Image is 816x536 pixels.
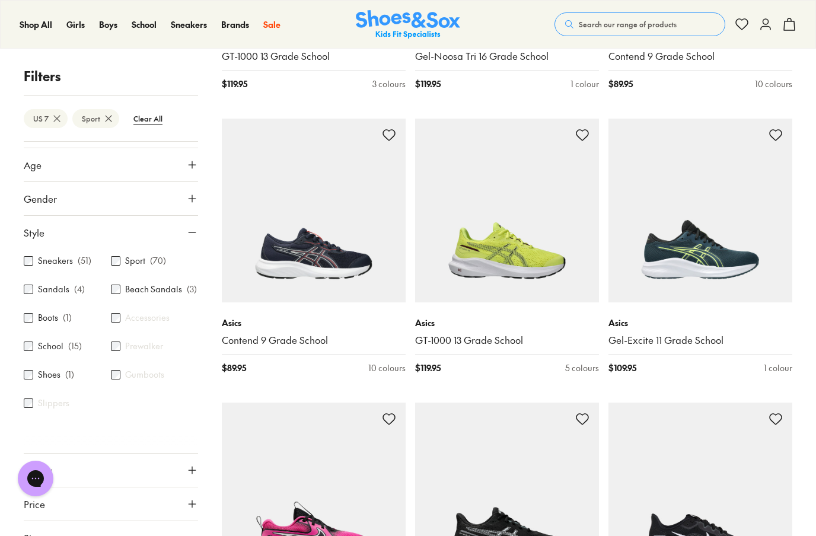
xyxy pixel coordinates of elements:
[125,340,163,353] label: Prewalker
[554,12,725,36] button: Search our range of products
[372,78,406,90] div: 3 colours
[415,50,599,63] a: Gel-Noosa Tri 16 Grade School
[24,192,57,206] span: Gender
[38,312,58,324] label: Boots
[24,216,198,249] button: Style
[263,18,280,31] a: Sale
[99,18,117,31] a: Boys
[38,369,60,381] label: Shoes
[171,18,207,31] a: Sneakers
[24,66,198,86] p: Filters
[125,369,164,381] label: Gumboots
[415,78,441,90] span: $ 119.95
[124,108,172,129] btn: Clear All
[764,362,792,374] div: 1 colour
[608,334,792,347] a: Gel-Excite 11 Grade School
[65,369,74,381] p: ( 1 )
[24,225,44,240] span: Style
[66,18,85,30] span: Girls
[78,255,91,267] p: ( 51 )
[24,497,45,511] span: Price
[755,78,792,90] div: 10 colours
[125,312,170,324] label: Accessories
[368,362,406,374] div: 10 colours
[74,283,85,296] p: ( 4 )
[99,18,117,30] span: Boys
[24,487,198,521] button: Price
[608,78,633,90] span: $ 89.95
[20,18,52,31] a: Shop All
[150,255,166,267] p: ( 70 )
[222,78,247,90] span: $ 119.95
[565,362,599,374] div: 5 colours
[125,283,182,296] label: Beach Sandals
[222,50,406,63] a: GT-1000 13 Grade School
[222,334,406,347] a: Contend 9 Grade School
[263,18,280,30] span: Sale
[66,18,85,31] a: Girls
[72,109,119,128] btn: Sport
[24,158,42,172] span: Age
[221,18,249,30] span: Brands
[24,148,198,181] button: Age
[68,340,82,353] p: ( 15 )
[132,18,157,31] a: School
[570,78,599,90] div: 1 colour
[415,362,441,374] span: $ 119.95
[579,19,677,30] span: Search our range of products
[132,18,157,30] span: School
[356,10,460,39] img: SNS_Logo_Responsive.svg
[38,340,63,353] label: School
[608,362,636,374] span: $ 109.95
[20,18,52,30] span: Shop All
[608,317,792,329] p: Asics
[222,362,246,374] span: $ 89.95
[187,283,197,296] p: ( 3 )
[415,317,599,329] p: Asics
[38,283,69,296] label: Sandals
[12,457,59,500] iframe: Gorgias live chat messenger
[171,18,207,30] span: Sneakers
[356,10,460,39] a: Shoes & Sox
[24,182,198,215] button: Gender
[222,317,406,329] p: Asics
[24,454,198,487] button: Colour
[38,397,69,410] label: Slippers
[24,109,68,128] btn: US 7
[415,334,599,347] a: GT-1000 13 Grade School
[38,255,73,267] label: Sneakers
[608,50,792,63] a: Contend 9 Grade School
[125,255,145,267] label: Sport
[221,18,249,31] a: Brands
[63,312,72,324] p: ( 1 )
